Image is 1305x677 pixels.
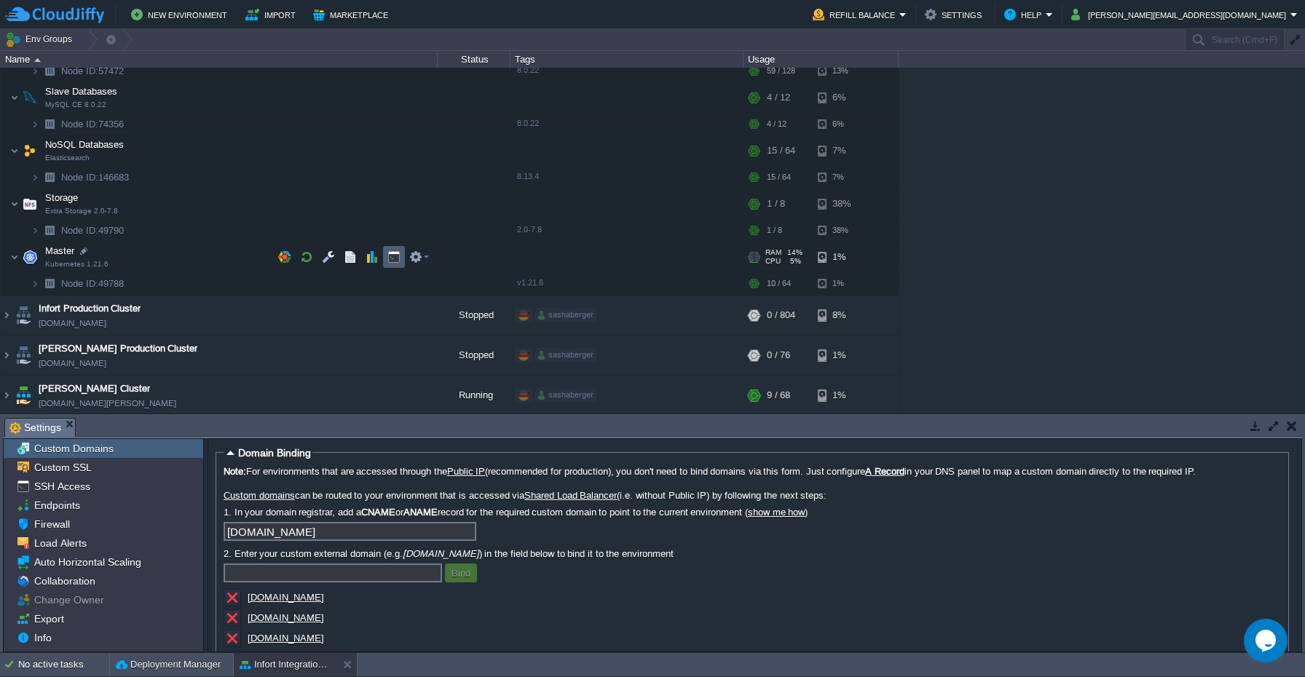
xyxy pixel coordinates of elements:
[20,242,40,272] img: AMDAwAAAACH5BAEAAAAALAAAAAABAAEAAAICRAEAOw==
[403,507,438,518] b: ANAME
[9,419,61,437] span: Settings
[224,490,1281,501] label: can be routed to your environment that is accessed via (i.e. without Public IP) by following the ...
[31,166,39,189] img: AMDAwAAAACH5BAEAAAAALAAAAAABAAEAAAICRAEAOw==
[13,336,33,375] img: AMDAwAAAACH5BAEAAAAALAAAAAABAAEAAAICRAEAOw==
[60,277,126,290] span: 49788
[39,381,150,396] a: [PERSON_NAME] Cluster
[438,336,510,375] div: Stopped
[767,272,791,295] div: 10 / 64
[13,376,33,415] img: AMDAwAAAACH5BAEAAAAALAAAAAABAAEAAAICRAEAOw==
[10,136,19,165] img: AMDAwAAAACH5BAEAAAAALAAAAAABAAEAAAICRAEAOw==
[31,60,39,82] img: AMDAwAAAACH5BAEAAAAALAAAAAABAAEAAAICRAEAOw==
[45,207,118,215] span: Extra Storage 2.0-7.8
[744,51,898,68] div: Usage
[535,389,596,402] div: sashaberger
[313,6,393,23] button: Marketplace
[31,499,82,512] a: Endpoints
[60,118,126,130] a: Node ID:74356
[116,657,221,672] button: Deployment Manager
[20,189,40,218] img: AMDAwAAAACH5BAEAAAAALAAAAAABAAEAAAICRAEAOw==
[818,113,865,135] div: 6%
[447,566,475,579] button: Bind
[31,593,106,606] a: Change Owner
[511,51,743,68] div: Tags
[438,51,510,68] div: Status
[818,189,865,218] div: 38%
[224,507,1281,518] label: 1. In your domain registrar, add a or record for the required custom domain to point to the curre...
[44,245,76,256] a: MasterKubernetes 1.21.6
[39,166,60,189] img: AMDAwAAAACH5BAEAAAAALAAAAAABAAEAAAICRAEAOw==
[1,376,12,415] img: AMDAwAAAACH5BAEAAAAALAAAAAABAAEAAAICRAEAOw==
[224,466,246,477] b: Note:
[31,480,92,493] a: SSH Access
[517,225,542,234] span: 2.0-7.8
[865,466,904,477] u: A Record
[10,189,19,218] img: AMDAwAAAACH5BAEAAAAALAAAAAABAAEAAAICRAEAOw==
[44,139,126,150] a: NoSQL DatabasesElasticsearch
[31,537,89,550] a: Load Alerts
[517,278,543,287] span: v1.21.6
[60,277,126,290] a: Node ID:49788
[44,192,80,203] a: StorageExtra Storage 2.0-7.8
[765,257,781,266] span: CPU
[403,548,479,559] i: [DOMAIN_NAME]
[535,349,596,362] div: sashaberger
[361,507,395,518] b: CNAME
[5,29,77,50] button: Env Groups
[39,301,141,316] span: Infort Production Cluster
[31,574,98,587] span: Collaboration
[248,612,324,623] a: [DOMAIN_NAME]
[818,136,865,165] div: 7%
[31,461,94,474] a: Custom SSL
[524,490,617,501] a: Shared Load Balancer
[60,224,126,237] a: Node ID:49790
[61,225,98,236] span: Node ID:
[31,612,66,625] a: Export
[18,653,109,676] div: No active tasks
[31,631,54,644] span: Info
[61,278,98,289] span: Node ID:
[39,341,197,356] span: [PERSON_NAME] Production Cluster
[224,548,1281,559] label: 2. Enter your custom external domain (e.g. ) in the field below to bind it to the environment
[5,6,104,24] img: CloudJiffy
[60,65,126,77] span: 57472
[20,136,40,165] img: AMDAwAAAACH5BAEAAAAALAAAAAABAAEAAAICRAEAOw==
[1,296,12,335] img: AMDAwAAAACH5BAEAAAAALAAAAAABAAEAAAICRAEAOw==
[31,518,72,531] a: Firewall
[34,58,41,62] img: AMDAwAAAACH5BAEAAAAALAAAAAABAAEAAAICRAEAOw==
[245,6,300,23] button: Import
[60,224,126,237] span: 49790
[818,83,865,112] div: 6%
[447,466,486,477] a: Public IP
[1244,619,1290,662] iframe: chat widget
[39,60,60,82] img: AMDAwAAAACH5BAEAAAAALAAAAAABAAEAAAICRAEAOw==
[1071,6,1290,23] button: [PERSON_NAME][EMAIL_ADDRESS][DOMAIN_NAME]
[44,86,119,97] a: Slave DatabasesMySQL CE 8.0.22
[13,296,33,335] img: AMDAwAAAACH5BAEAAAAALAAAAAABAAEAAAICRAEAOw==
[818,60,865,82] div: 13%
[818,296,865,335] div: 8%
[60,171,131,183] a: Node ID:146683
[45,260,109,269] span: Kubernetes 1.21.6
[31,442,116,455] a: Custom Domains
[31,219,39,242] img: AMDAwAAAACH5BAEAAAAALAAAAAABAAEAAAICRAEAOw==
[45,100,106,109] span: MySQL CE 8.0.22
[765,248,781,257] span: RAM
[31,555,143,569] span: Auto Horizontal Scaling
[39,272,60,295] img: AMDAwAAAACH5BAEAAAAALAAAAAABAAEAAAICRAEAOw==
[20,83,40,112] img: AMDAwAAAACH5BAEAAAAALAAAAAABAAEAAAICRAEAOw==
[44,85,119,98] span: Slave Databases
[438,376,510,415] div: Running
[787,248,803,257] span: 14%
[925,6,986,23] button: Settings
[818,166,865,189] div: 7%
[10,83,19,112] img: AMDAwAAAACH5BAEAAAAALAAAAAABAAEAAAICRAEAOw==
[44,191,80,204] span: Storage
[767,83,790,112] div: 4 / 12
[767,376,790,415] div: 9 / 68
